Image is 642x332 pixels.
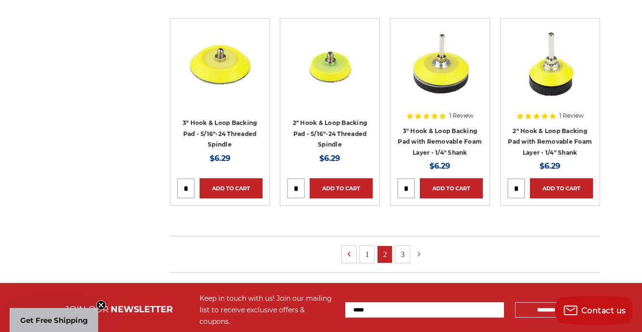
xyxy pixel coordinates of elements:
a: 3 [395,246,410,263]
a: Close-up of Empire Abrasives 3-inch hook and loop backing pad with a removable foam layer and 1/4... [397,25,483,111]
a: 3" Hook & Loop Backing Pad - 5/16"-24 Threaded Spindle [183,119,257,148]
span: $6.29 [319,154,340,163]
button: Close teaser [96,300,106,310]
span: $6.29 [429,161,450,171]
img: 3-inch Hook & Loop Backing Pad with 5/16"-24 Threaded Spindle for precise and durable sanding too... [181,25,258,102]
span: $6.29 [210,154,230,163]
div: Keep in touch with us! Join our mailing list to receive exclusive offers & coupons. [200,293,336,327]
span: 1 Review [449,113,474,119]
button: Contact us [555,296,632,325]
a: 2 [378,246,392,263]
a: 3" Hook & Loop Backing Pad with Removable Foam Layer - 1/4" Shank [398,127,482,156]
a: 1 [360,246,374,263]
img: Close-up of Empire Abrasives 3-inch hook and loop backing pad with a removable foam layer and 1/4... [402,25,478,102]
span: Get Free Shipping [20,316,88,325]
a: 3-inch Hook & Loop Backing Pad with 5/16"-24 Threaded Spindle for precise and durable sanding too... [177,25,263,111]
a: Add to Cart [530,178,593,198]
span: NEWSLETTER [111,304,173,315]
span: Contact us [581,306,626,315]
img: 2-inch yellow sanding pad with black foam layer and versatile 1/4-inch shank/spindle for precisio... [512,25,589,102]
a: 2" Hook & Loop Backing Pad with Removable Foam Layer - 1/4" Shank [508,127,592,156]
a: Add to Cart [310,178,373,198]
a: Add to Cart [420,178,483,198]
a: 2" Hook & Loop Backing Pad - 5/16"-24 Threaded Spindle [293,119,367,148]
a: 2-inch yellow sanding pad with black foam layer and versatile 1/4-inch shank/spindle for precisio... [507,25,593,111]
span: JOIN OUR [65,304,109,315]
span: $6.29 [540,161,560,171]
a: Add to Cart [200,178,263,198]
a: 2-inch hook and loop backing pad with a 5/16"-24 threaded spindle and tapered edge for precision ... [287,25,373,111]
img: 2-inch hook and loop backing pad with a 5/16"-24 threaded spindle and tapered edge for precision ... [291,25,368,102]
span: 1 Review [559,113,584,119]
div: Get Free ShippingClose teaser [10,308,98,332]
